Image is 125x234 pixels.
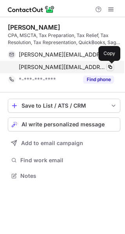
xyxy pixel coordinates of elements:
[8,170,120,181] button: Notes
[20,172,117,179] span: Notes
[8,136,120,150] button: Add to email campaign
[8,32,120,46] div: CPA, MSCTA, Tax Preparation, Tax Relief, Tax Resolution, Tax Representation, QuickBooks, Sage 50 ...
[21,140,83,146] span: Add to email campaign
[20,157,117,164] span: Find work email
[8,117,120,131] button: AI write personalized message
[8,5,55,14] img: ContactOut v5.3.10
[21,121,105,128] span: AI write personalized message
[83,76,114,83] button: Reveal Button
[19,64,105,71] span: [PERSON_NAME][EMAIL_ADDRESS][DOMAIN_NAME]
[8,99,120,113] button: save-profile-one-click
[8,155,120,166] button: Find work email
[21,103,107,109] div: Save to List / ATS / CRM
[8,23,60,31] div: [PERSON_NAME]
[19,51,108,58] span: [PERSON_NAME][EMAIL_ADDRESS][DOMAIN_NAME]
